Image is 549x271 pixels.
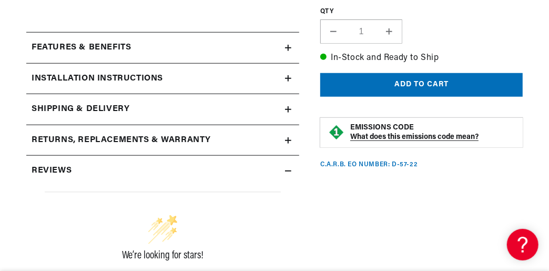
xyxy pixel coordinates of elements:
[350,133,479,140] strong: What does this emissions code mean?
[32,72,163,86] h2: Installation instructions
[26,64,299,94] summary: Installation instructions
[320,51,523,65] p: In-Stock and Ready to Ship
[32,103,129,116] h2: Shipping & Delivery
[350,123,414,131] strong: EMISSIONS CODE
[320,160,418,169] p: C.A.R.B. EO Number: D-57-22
[32,134,211,147] h2: Returns, Replacements & Warranty
[26,33,299,63] summary: Features & Benefits
[26,156,299,186] summary: Reviews
[320,7,523,16] label: QTY
[328,124,345,140] img: Emissions code
[350,123,515,142] button: EMISSIONS CODEWhat does this emissions code mean?
[26,125,299,156] summary: Returns, Replacements & Warranty
[32,41,131,55] h2: Features & Benefits
[45,250,281,261] div: We’re looking for stars!
[26,94,299,125] summary: Shipping & Delivery
[32,164,72,178] h2: Reviews
[320,73,523,97] button: Add to cart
